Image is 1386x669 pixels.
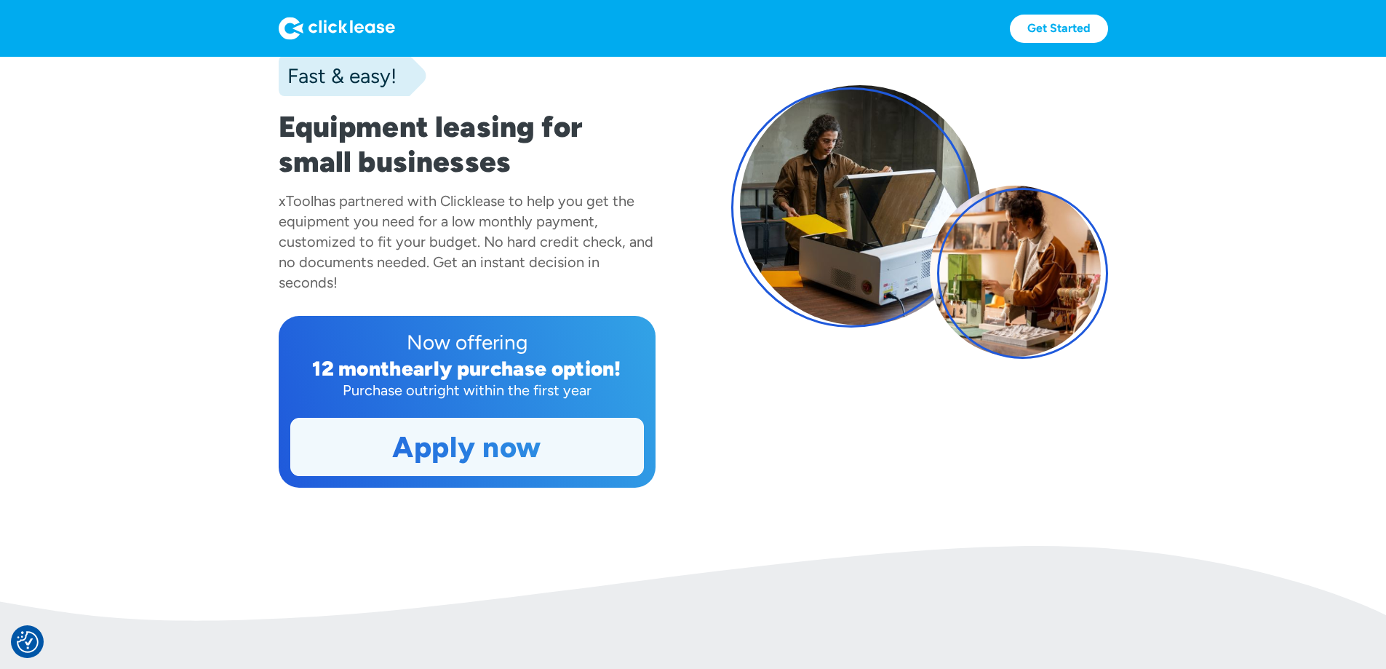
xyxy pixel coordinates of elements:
[279,109,656,179] h1: Equipment leasing for small businesses
[1010,15,1108,43] a: Get Started
[290,328,644,357] div: Now offering
[312,356,402,381] div: 12 month
[279,192,314,210] div: xTool
[291,419,643,475] a: Apply now
[17,631,39,653] img: Revisit consent button
[17,631,39,653] button: Consent Preferences
[279,61,397,90] div: Fast & easy!
[279,17,395,40] img: Logo
[279,192,653,291] div: has partnered with Clicklease to help you get the equipment you need for a low monthly payment, c...
[402,356,621,381] div: early purchase option!
[290,380,644,400] div: Purchase outright within the first year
